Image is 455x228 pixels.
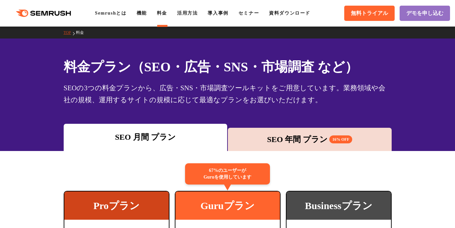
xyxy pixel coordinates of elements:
[95,11,126,16] a: Semrushとは
[64,30,76,35] a: TOP
[238,11,259,16] a: セミナー
[208,11,228,16] a: 導入事例
[231,133,388,145] div: SEO 年間 プラン
[185,163,270,185] div: 67%のユーザーが Guruを使用しています
[64,82,392,106] div: SEOの3つの料金プランから、広告・SNS・市場調査ツールキットをご用意しています。業務領域や会社の規模、運用するサイトの規模に応じて最適なプランをお選びいただけます。
[175,191,280,220] div: Guruプラン
[137,11,147,16] a: 機能
[67,131,224,143] div: SEO 月間 プラン
[406,10,443,17] span: デモを申し込む
[351,10,388,17] span: 無料トライアル
[64,57,392,77] h1: 料金プラン（SEO・広告・SNS・市場調査 など）
[157,11,167,16] a: 料金
[269,11,310,16] a: 資料ダウンロード
[400,6,450,21] a: デモを申し込む
[76,30,89,35] a: 料金
[177,11,198,16] a: 活用方法
[329,135,352,143] span: 16% OFF
[287,191,391,220] div: Businessプラン
[64,191,169,220] div: Proプラン
[344,6,395,21] a: 無料トライアル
